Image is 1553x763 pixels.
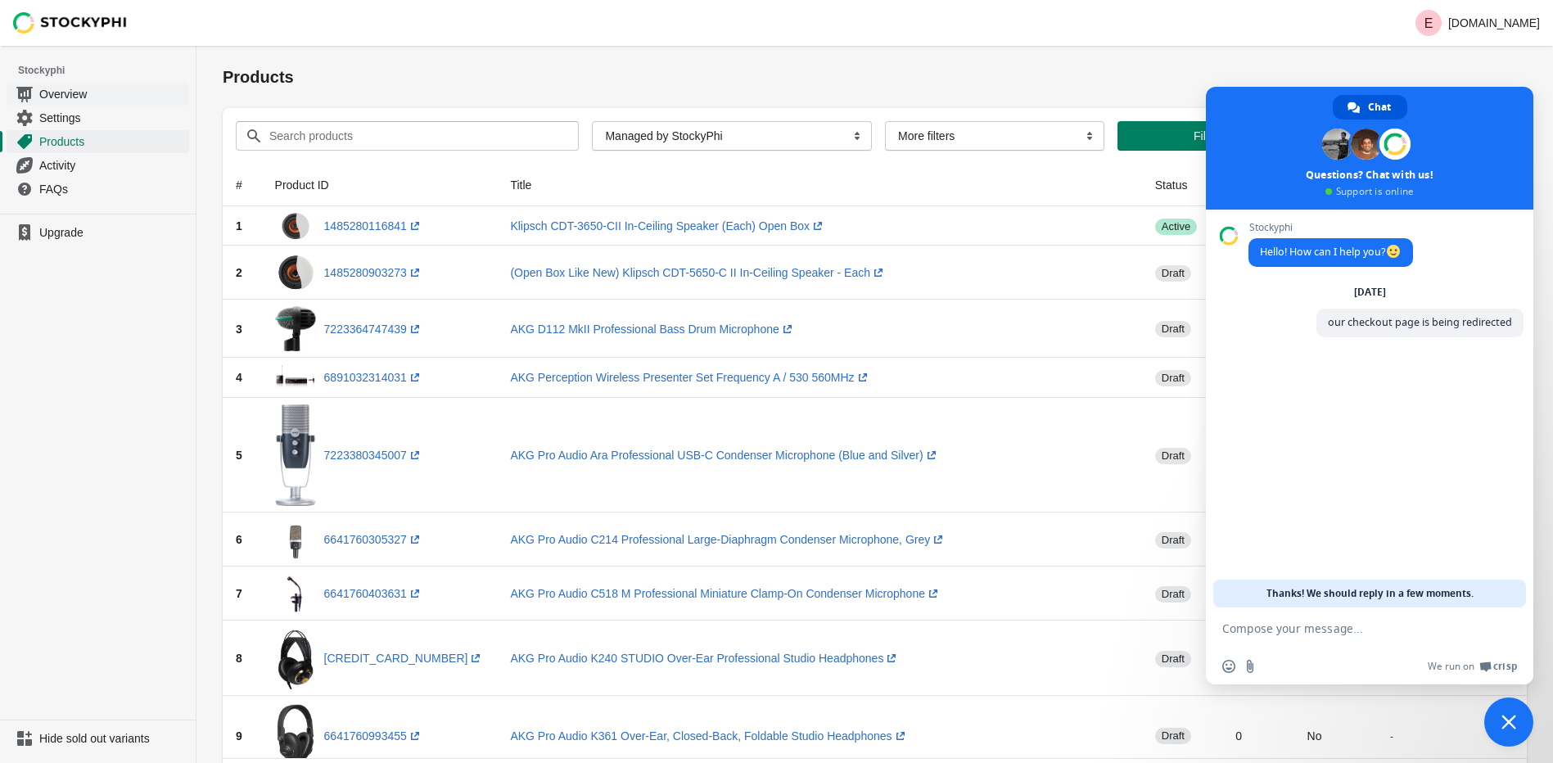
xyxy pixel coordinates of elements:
th: # [223,164,262,206]
a: AKG Pro Audio Ara Professional USB-C Condenser Microphone (Blue and Silver)(opens a new window) [510,449,939,462]
a: AKG Perception Wireless Presenter Set Frequency A / 530 560MHz(opens a new window) [510,371,870,384]
img: 31SCUO50NSL.jpg [275,364,316,391]
a: 6641760993455(opens a new window) [324,729,423,743]
h1: Products [223,65,1527,88]
span: 6 [236,533,242,546]
a: Activity [7,153,189,177]
span: draft [1155,265,1191,282]
textarea: Compose your message... [1222,607,1484,648]
span: draft [1155,448,1191,464]
span: Insert an emoji [1222,660,1235,673]
span: Activity [39,157,186,174]
span: Chat [1368,95,1391,120]
a: 6891032314031(opens a new window) [324,371,423,384]
input: Search products [269,121,549,151]
img: 41Wg0qUZazL.jpg [275,627,316,689]
img: AKG111.jpg [275,306,316,350]
a: 7223380345007(opens a new window) [324,449,423,462]
span: 7 [236,587,242,600]
a: Chat [1333,95,1407,120]
a: Settings [7,106,189,129]
a: 7223364747439(opens a new window) [324,323,423,336]
span: Stockyphi [1248,222,1413,233]
span: Send a file [1244,660,1257,673]
a: Overview [7,82,189,106]
a: AKG Pro Audio K361 Over-Ear, Closed-Back, Foldable Studio Headphones(opens a new window) [510,729,908,743]
span: draft [1155,321,1191,337]
button: Avatar with initials E[DOMAIN_NAME] [1409,7,1546,39]
span: Products [39,133,186,150]
span: 5 [236,449,242,462]
a: AKG Pro Audio C214 Professional Large-Diaphragm Condenser Microphone, Grey(opens a new window) [510,533,946,546]
span: Crisp [1493,660,1517,673]
span: Hide sold out variants [39,730,186,747]
a: (Open Box Like New) Klipsch CDT-5650-C II In-Ceiling Speaker - Each(opens a new window) [510,266,887,279]
span: Settings [39,110,186,126]
span: 8 [236,652,242,665]
span: 9 [236,729,242,743]
p: [DOMAIN_NAME] [1448,16,1540,29]
span: 4 [236,371,242,384]
img: 41O_2UaggzL.jpg [275,519,316,560]
span: draft [1155,586,1191,603]
span: draft [1155,532,1191,549]
a: 6641760403631(opens a new window) [324,587,423,600]
span: Overview [39,86,186,102]
span: Stockyphi [18,62,196,79]
span: Filter [1194,129,1219,142]
div: [DATE] [1354,287,1386,297]
a: Hide sold out variants [7,727,189,750]
span: draft [1155,651,1191,667]
span: draft [1155,728,1191,744]
th: Status [1142,164,1223,206]
span: Thanks! We should reply in a few moments. [1266,580,1474,607]
span: active [1155,219,1197,235]
a: 1485280116841(opens a new window) [324,219,423,233]
a: Klipsch CDT-3650-CII In-Ceiling Speaker (Each) Open Box(opens a new window) [510,219,826,233]
span: 3 [236,323,242,336]
span: draft [1155,370,1191,386]
a: 6641760305327(opens a new window) [324,533,423,546]
img: klipsch-cdt-3650-cii-in-ceiling-speaker-each-open-box-product-type-8082278.jpg [275,213,316,239]
span: Upgrade [39,224,186,241]
a: AKG Pro Audio K240 STUDIO Over-Ear Professional Studio Headphones(opens a new window) [510,652,900,665]
span: 1 [236,219,242,233]
text: E [1424,16,1433,30]
th: Title [497,164,1141,206]
a: [CREDIT_CARD_NUMBER](opens a new window) [324,652,485,665]
a: AKG Pro Audio C518 M Professional Miniature Clamp-On Condenser Microphone(opens a new window) [510,587,941,600]
a: Products [7,129,189,153]
span: our checkout page is being redirected [1328,315,1512,329]
img: 31z_5waL07L.jpg [275,573,316,613]
img: 91x_2BwLopotL._SL1500_5b650540-7a6d-453c-be1f-a11f9655d647.jpg [275,252,316,293]
small: - [1390,730,1393,741]
th: Product ID [262,164,498,206]
img: Stockyphi [13,12,128,34]
span: Hello! How can I help you? [1260,245,1402,259]
span: FAQs [39,181,186,197]
button: Filter [1117,121,1296,151]
a: AKG D112 MkII Professional Bass Drum Microphone(opens a new window) [510,323,795,336]
a: Close chat [1484,698,1533,747]
span: 2 [236,266,242,279]
a: FAQs [7,177,189,201]
a: 1485280903273(opens a new window) [324,266,423,279]
a: We run onCrisp [1428,660,1517,673]
span: We run on [1428,660,1474,673]
img: microphone1_adbbe7d1-5d87-42c6-b6e7-8689683140f6.jpg [275,404,316,507]
a: Upgrade [7,221,189,244]
span: Avatar with initials E [1415,10,1442,36]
